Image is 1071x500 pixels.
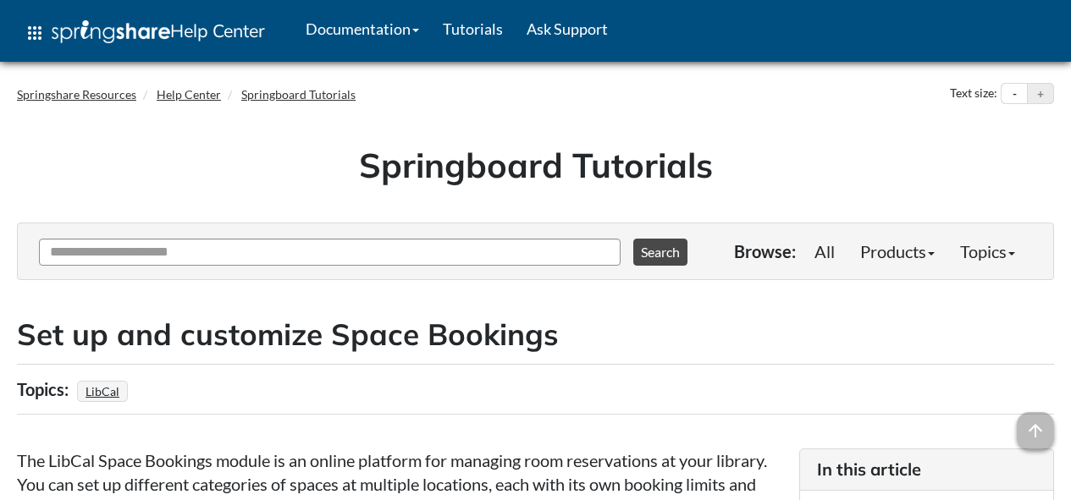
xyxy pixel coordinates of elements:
button: Decrease text size [1002,84,1027,104]
button: Search [633,239,687,266]
button: Increase text size [1028,84,1053,104]
a: arrow_upward [1017,414,1054,434]
p: Browse: [734,239,796,263]
a: All [802,234,847,268]
span: apps [25,23,45,43]
a: Documentation [294,8,431,50]
a: Springboard Tutorials [241,87,356,102]
div: Text size: [947,83,1001,105]
a: apps Help Center [13,8,277,58]
a: Help Center [157,87,221,102]
h3: In this article [817,458,1036,481]
h1: Springboard Tutorials [30,141,1041,189]
a: Ask Support [515,8,620,50]
h2: Set up and customize Space Bookings [17,314,1054,355]
span: Help Center [170,19,265,41]
a: Tutorials [431,8,515,50]
div: Topics: [17,373,73,405]
a: Topics [947,234,1028,268]
img: Springshare [52,20,170,43]
a: LibCal [83,379,122,404]
a: Springshare Resources [17,87,136,102]
span: arrow_upward [1017,412,1054,449]
a: Products [847,234,947,268]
